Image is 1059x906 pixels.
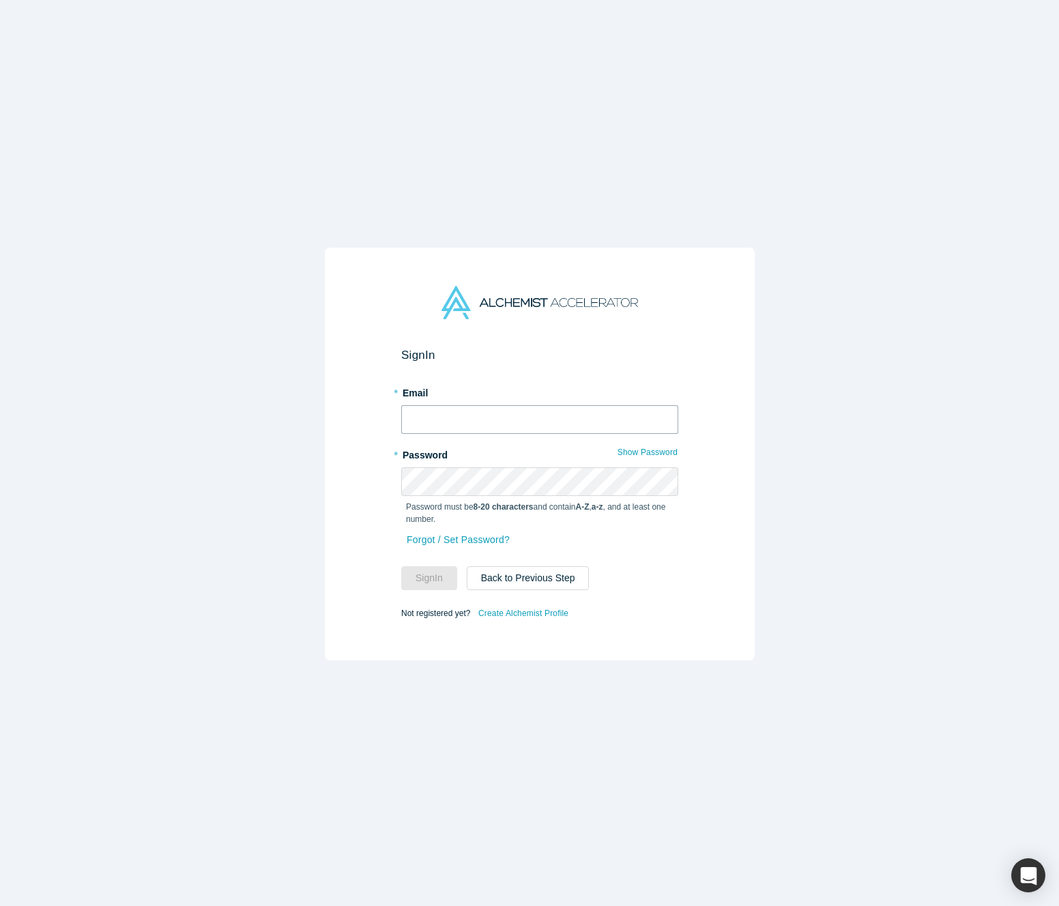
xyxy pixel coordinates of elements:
[474,502,534,512] strong: 8-20 characters
[401,566,457,590] button: SignIn
[401,608,470,617] span: Not registered yet?
[406,501,673,525] p: Password must be and contain , , and at least one number.
[401,381,678,400] label: Email
[401,348,678,362] h2: Sign In
[592,502,603,512] strong: a-z
[406,528,510,552] a: Forgot / Set Password?
[617,443,678,461] button: Show Password
[467,566,590,590] button: Back to Previous Step
[478,604,569,622] a: Create Alchemist Profile
[576,502,590,512] strong: A-Z
[441,286,638,319] img: Alchemist Accelerator Logo
[401,443,678,463] label: Password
